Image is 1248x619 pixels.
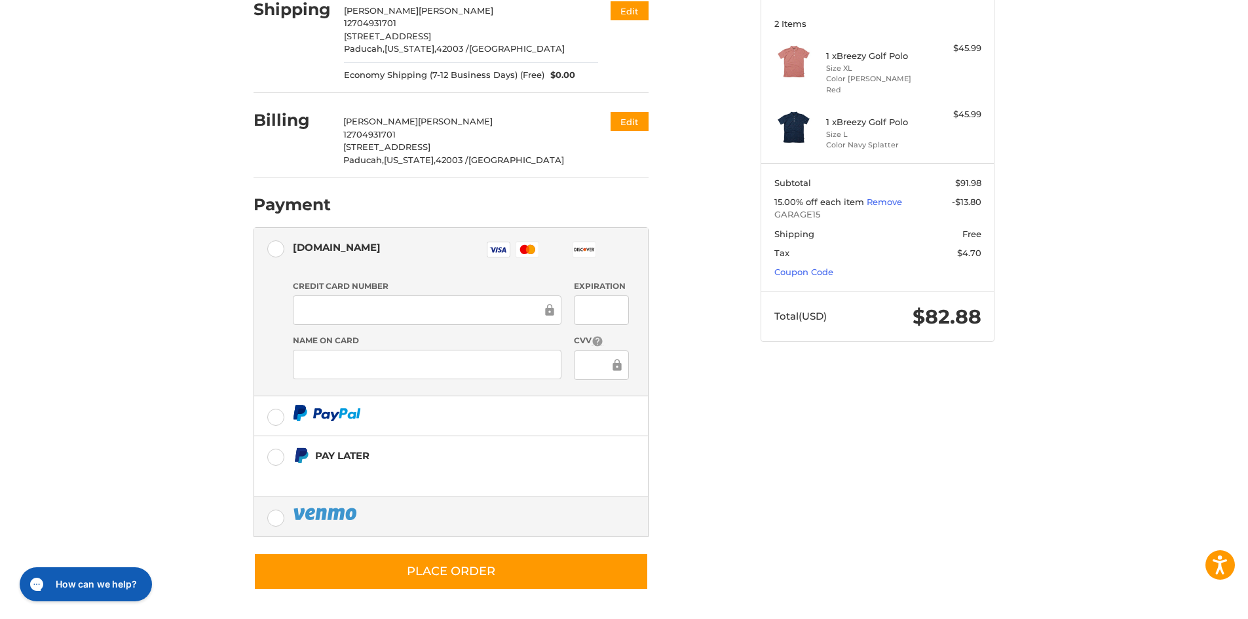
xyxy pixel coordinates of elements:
span: Paducah, [343,155,384,165]
label: Expiration [574,280,628,292]
span: 42003 / [436,155,468,165]
h2: Payment [254,195,331,215]
label: Name on Card [293,335,561,347]
button: Place Order [254,553,649,590]
span: $4.70 [957,248,981,258]
span: Economy Shipping (7-12 Business Days) (Free) [344,69,544,82]
h4: 1 x Breezy Golf Polo [826,117,926,127]
h3: 2 Items [774,18,981,29]
span: [GEOGRAPHIC_DATA] [469,43,565,54]
span: [PERSON_NAME] [344,5,419,16]
div: $45.99 [930,42,981,55]
span: 42003 / [436,43,469,54]
span: [PERSON_NAME] [419,5,493,16]
span: 12704931701 [343,129,396,140]
li: Size XL [826,63,926,74]
h2: Billing [254,110,330,130]
span: [STREET_ADDRESS] [344,31,431,41]
span: [US_STATE], [385,43,436,54]
span: GARAGE15 [774,208,981,221]
span: $82.88 [913,305,981,329]
span: Subtotal [774,178,811,188]
div: [DOMAIN_NAME] [293,236,381,258]
button: Edit [611,112,649,131]
iframe: Gorgias live chat messenger [13,563,156,606]
span: $0.00 [544,69,576,82]
li: Color [PERSON_NAME] Red [826,73,926,95]
span: [PERSON_NAME] [418,116,493,126]
label: Credit Card Number [293,280,561,292]
span: Shipping [774,229,814,239]
button: Edit [611,1,649,20]
div: Pay Later [315,445,566,466]
span: 15.00% off each item [774,197,867,207]
span: [PERSON_NAME] [343,116,418,126]
img: Pay Later icon [293,447,309,464]
a: Remove [867,197,902,207]
li: Size L [826,129,926,140]
li: Color Navy Splatter [826,140,926,151]
span: [US_STATE], [384,155,436,165]
a: Coupon Code [774,267,833,277]
iframe: PayPal Message 1 [293,469,567,481]
span: 12704931701 [344,18,396,28]
img: PayPal icon [293,506,360,522]
img: PayPal icon [293,405,361,421]
span: Total (USD) [774,310,827,322]
h4: 1 x Breezy Golf Polo [826,50,926,61]
label: CVV [574,335,628,347]
div: $45.99 [930,108,981,121]
span: [STREET_ADDRESS] [343,141,430,152]
span: Free [962,229,981,239]
span: [GEOGRAPHIC_DATA] [468,155,564,165]
span: Paducah, [344,43,385,54]
span: -$13.80 [952,197,981,207]
span: $91.98 [955,178,981,188]
span: Tax [774,248,789,258]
